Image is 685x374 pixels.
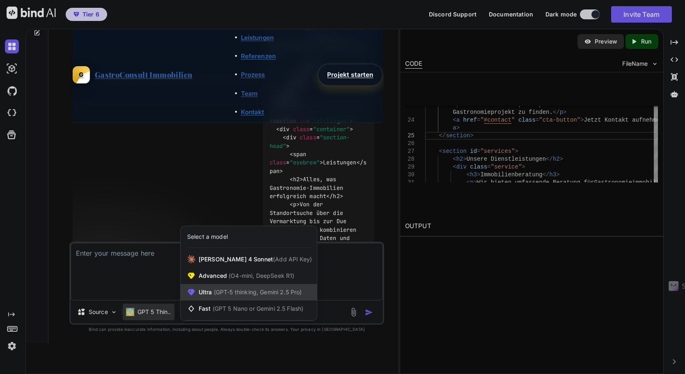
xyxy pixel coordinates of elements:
span: (O4-mini, DeepSeek R1) [227,272,294,279]
span: (GPT 5 Nano or Gemini 2.5 Flash) [213,305,304,312]
span: [PERSON_NAME] 4 Sonnet [199,255,312,263]
a: Projekt starten [318,64,383,85]
nav: Hauptnavigation [234,33,276,117]
span: Advanced [199,272,295,280]
a: Team [241,90,258,97]
a: Startseite [73,66,192,83]
a: Referenzen [241,52,276,60]
a: Leistungen [241,34,274,42]
div: Select a model [187,233,228,241]
span: (Add API Key) [273,256,312,263]
div: G [73,66,90,83]
a: Prozess [241,71,265,78]
span: Fast [199,305,304,313]
span: (GPT-5 thinking, Gemini 2.5 Pro) [212,289,302,296]
a: Kontakt [241,108,264,116]
span: Ultra [199,288,302,296]
span: GastroConsult Immobilien [95,69,192,81]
